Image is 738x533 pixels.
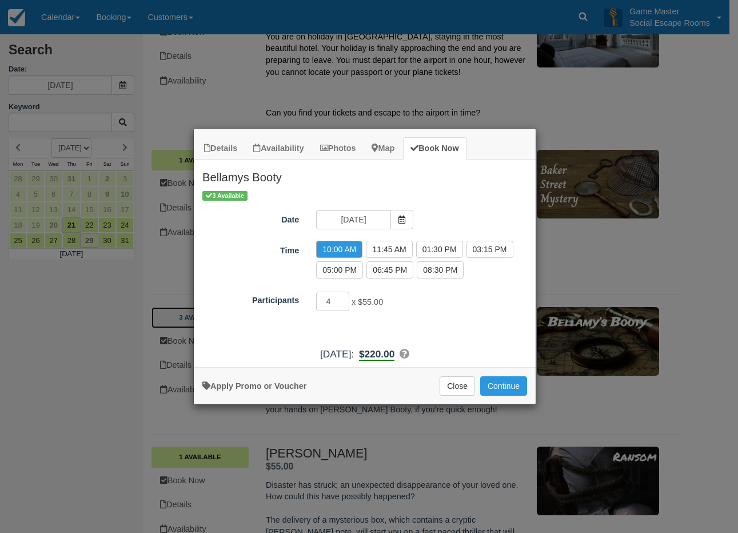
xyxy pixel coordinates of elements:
label: Date [194,210,308,226]
label: 06:45 PM [366,261,413,279]
label: 05:00 PM [316,261,363,279]
a: Book Now [403,137,466,160]
div: : [194,347,536,361]
label: 10:00 AM [316,241,362,258]
label: Participants [194,291,308,307]
button: Close [440,376,475,396]
label: 01:30 PM [416,241,463,258]
label: 11:45 AM [366,241,412,258]
span: 3 Available [202,191,248,201]
a: Photos [313,137,364,160]
span: x $55.00 [352,297,383,307]
div: Item Modal [194,160,536,361]
label: Time [194,241,308,257]
label: 03:15 PM [466,241,513,258]
input: Participants [316,292,349,311]
h2: Bellamys Booty [194,160,536,189]
a: Map [364,137,402,160]
b: $220.00 [359,348,394,361]
label: 08:30 PM [417,261,464,279]
button: Add to Booking [480,376,527,396]
a: Availability [246,137,311,160]
a: Details [197,137,245,160]
a: Apply Voucher [202,381,306,391]
span: [DATE] [320,348,351,360]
